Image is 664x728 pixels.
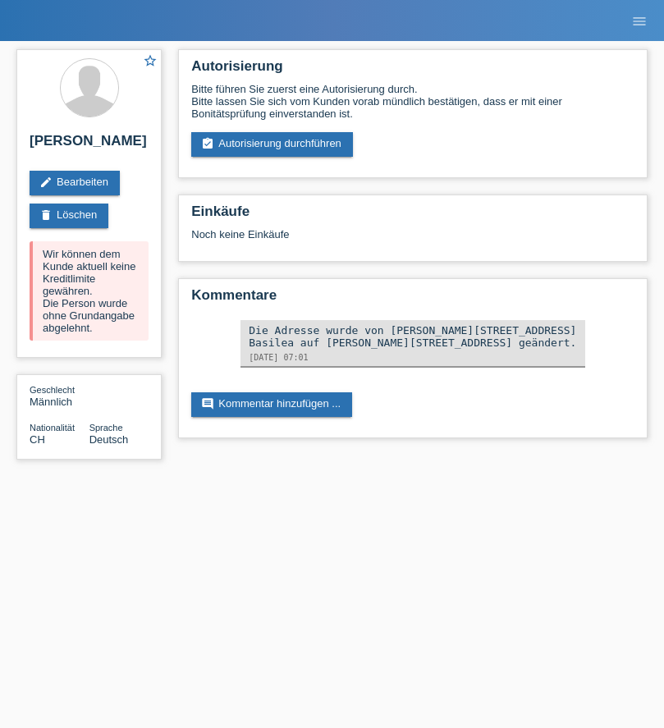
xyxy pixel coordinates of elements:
h2: Autorisierung [191,58,634,83]
h2: [PERSON_NAME] [30,133,149,158]
div: Wir können dem Kunde aktuell keine Kreditlimite gewähren. Die Person wurde ohne Grundangabe abgel... [30,241,149,341]
div: Noch keine Einkäufe [191,228,634,253]
span: Geschlecht [30,385,75,395]
i: edit [39,176,53,189]
div: [DATE] 07:01 [249,353,577,362]
h2: Einkäufe [191,204,634,228]
a: deleteLöschen [30,204,108,228]
span: Nationalität [30,423,75,433]
i: comment [201,397,214,410]
div: Die Adresse wurde von [PERSON_NAME][STREET_ADDRESS] Basilea auf [PERSON_NAME][STREET_ADDRESS] geä... [249,324,577,349]
i: star_border [143,53,158,68]
i: menu [631,13,648,30]
a: star_border [143,53,158,71]
span: Sprache [89,423,123,433]
a: commentKommentar hinzufügen ... [191,392,352,417]
i: delete [39,208,53,222]
h2: Kommentare [191,287,634,312]
span: Deutsch [89,433,129,446]
a: editBearbeiten [30,171,120,195]
div: Bitte führen Sie zuerst eine Autorisierung durch. Bitte lassen Sie sich vom Kunden vorab mündlich... [191,83,634,120]
i: assignment_turned_in [201,137,214,150]
a: assignment_turned_inAutorisierung durchführen [191,132,353,157]
a: menu [623,16,656,25]
span: Schweiz [30,433,45,446]
div: Männlich [30,383,89,408]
